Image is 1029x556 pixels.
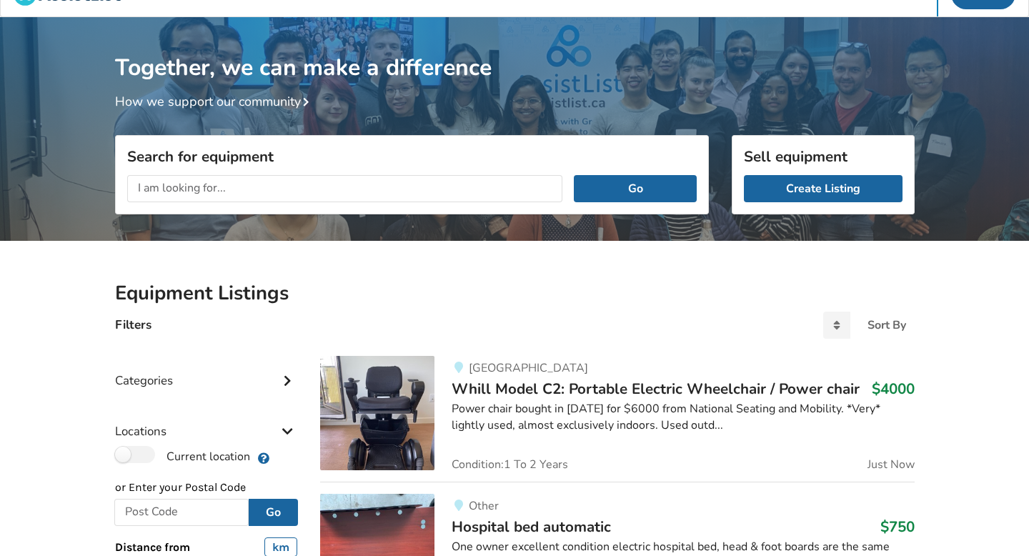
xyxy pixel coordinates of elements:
a: How we support our community [115,93,315,110]
button: Go [574,175,696,202]
div: Categories [115,344,298,395]
span: Whill Model C2: Portable Electric Wheelchair / Power chair [452,379,860,399]
h4: Filters [115,317,151,333]
h2: Equipment Listings [115,281,915,306]
span: Just Now [868,459,915,470]
a: Create Listing [744,175,903,202]
a: mobility-whill model c2: portable electric wheelchair / power chair [GEOGRAPHIC_DATA]Whill Model ... [320,356,914,482]
h3: Sell equipment [744,147,903,166]
p: or Enter your Postal Code [115,480,298,496]
h3: $4000 [872,379,915,398]
div: Sort By [868,319,906,331]
div: Locations [115,395,298,446]
input: I am looking for... [127,175,563,202]
span: Other [469,498,499,514]
input: Post Code [114,499,249,526]
h1: Together, we can make a difference [115,17,915,82]
h3: Search for equipment [127,147,697,166]
span: Distance from [115,540,190,554]
div: Power chair bought in [DATE] for $6000 from National Seating and Mobility. *Very* lightly used, a... [452,401,914,434]
img: mobility-whill model c2: portable electric wheelchair / power chair [320,356,434,470]
span: Hospital bed automatic [452,517,611,537]
span: Condition: 1 To 2 Years [452,459,568,470]
span: [GEOGRAPHIC_DATA] [469,360,588,376]
h3: $750 [880,517,915,536]
label: Current location [115,446,250,465]
button: Go [249,499,298,526]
